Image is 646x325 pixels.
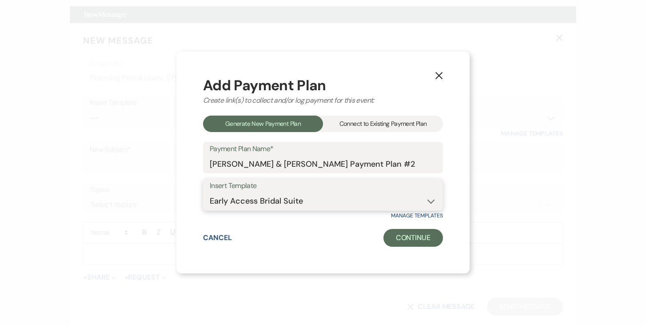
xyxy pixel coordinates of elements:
[391,212,443,219] a: Manage Templates
[203,95,443,106] div: Create link(s) to collect and/or log payment for this event:
[210,143,436,156] label: Payment Plan Name*
[323,116,443,132] div: Connect to Existing Payment Plan
[203,234,232,241] button: Cancel
[383,229,443,247] button: Continue
[203,116,323,132] div: Generate New Payment Plan
[210,180,436,193] label: Insert Template
[203,78,443,92] div: Add Payment Plan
